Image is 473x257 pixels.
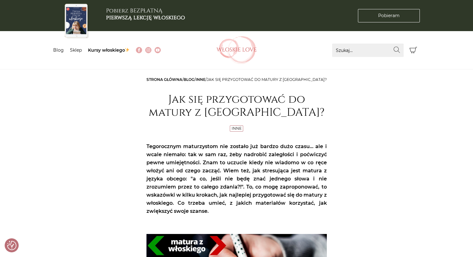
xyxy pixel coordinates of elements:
[106,14,185,21] b: pierwszą lekcję włoskiego
[7,241,16,250] button: Preferencje co do zgód
[146,93,327,119] h1: Jak się przygotować do matury z [GEOGRAPHIC_DATA]?
[216,36,257,64] img: Włoskielove
[88,47,130,53] a: Kursy włoskiego
[53,47,64,53] a: Blog
[207,77,327,82] span: Jak się przygotować do matury z [GEOGRAPHIC_DATA]?
[407,44,420,57] button: Koszyk
[70,47,82,53] a: Sklep
[358,9,420,22] a: Pobieram
[332,44,404,57] input: Szukaj...
[183,77,194,82] a: Blog
[146,77,182,82] a: Strona główna
[146,77,327,82] span: / / /
[125,48,129,52] img: ✨
[378,12,400,19] span: Pobieram
[232,126,242,131] a: Inne
[106,7,185,21] h3: Pobierz BEZPŁATNĄ
[7,241,16,250] img: Revisit consent button
[146,143,327,215] p: Tegorocznym maturzystom nie zostało już bardzo dużo czasu... ale i wcale niemało: tak w sam raz, ...
[196,77,206,82] a: Inne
